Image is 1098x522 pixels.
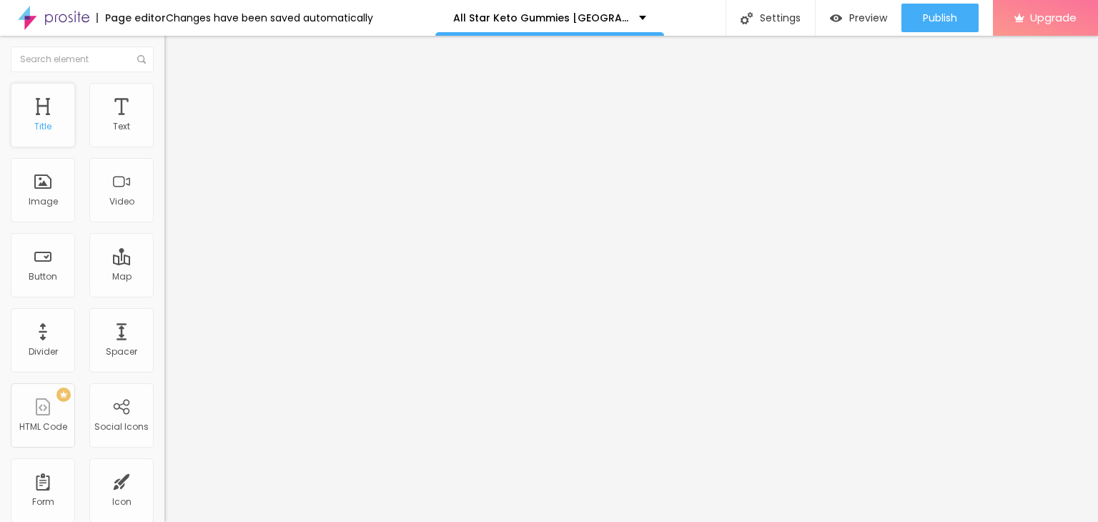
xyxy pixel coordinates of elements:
div: HTML Code [19,422,67,432]
div: Icon [112,497,132,507]
p: All Star Keto Gummies [GEOGRAPHIC_DATA](Official Website 2025 Overview) Is It Worth Buying? [453,13,628,23]
div: Text [113,122,130,132]
img: Icone [137,55,146,64]
div: Changes have been saved automatically [166,13,373,23]
div: Map [112,272,132,282]
img: view-1.svg [830,12,842,24]
span: Publish [923,12,957,24]
div: Page editor [97,13,166,23]
span: Upgrade [1030,11,1077,24]
div: Image [29,197,58,207]
button: Preview [816,4,901,32]
div: Button [29,272,57,282]
div: Video [109,197,134,207]
button: Publish [901,4,979,32]
div: Spacer [106,347,137,357]
span: Preview [849,12,887,24]
div: Social Icons [94,422,149,432]
div: Form [32,497,54,507]
img: Icone [741,12,753,24]
input: Search element [11,46,154,72]
div: Divider [29,347,58,357]
div: Title [34,122,51,132]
